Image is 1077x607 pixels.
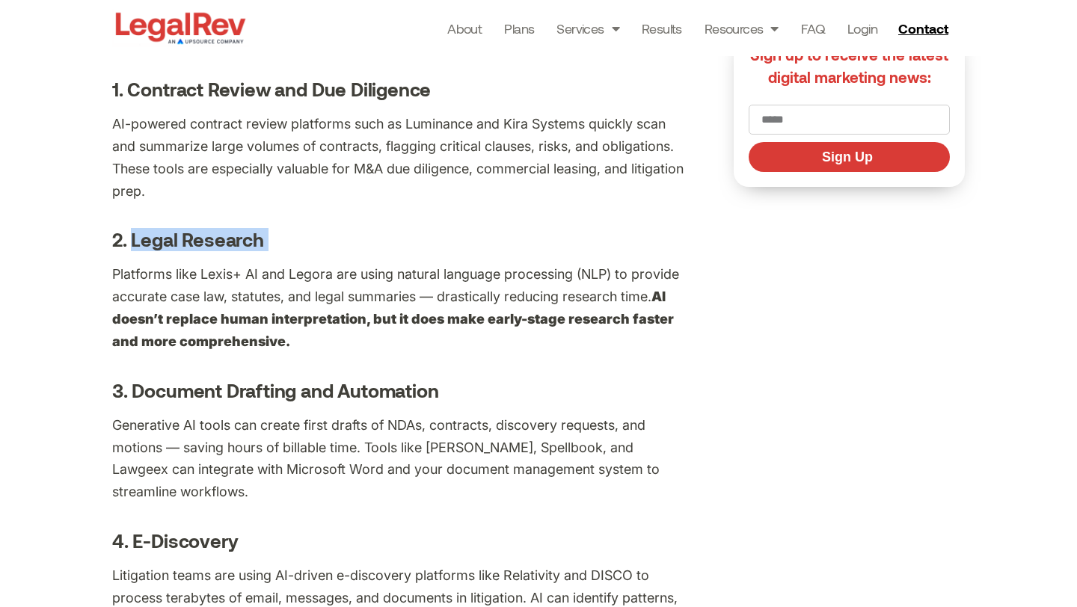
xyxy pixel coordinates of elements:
a: FAQ [801,18,825,39]
p: AI-powered contract review platforms such as Luminance and Kira Systems quickly scan and summariz... [112,113,689,203]
h4: 3. Document Drafting and Automation [112,380,689,402]
a: Contact [892,16,958,40]
button: Sign Up [749,142,950,172]
span: Sign Up [822,150,873,164]
span: Contact [898,22,948,35]
h4: 1. Contract Review and Due Diligence [112,78,689,101]
a: Resources [705,18,779,39]
p: Generative AI tools can create first drafts of NDAs, contracts, discovery requests, and motions —... [112,414,689,504]
a: Login [847,18,877,39]
form: New Form [749,105,950,179]
nav: Menu [447,18,877,39]
h4: 4. E-Discovery [112,530,689,552]
p: Platforms like Lexis+ AI and Legora are using natural language processing (NLP) to provide accura... [112,263,689,353]
strong: AI doesn’t replace human interpretation, but it does make early-stage research faster and more co... [112,289,674,349]
a: Results [642,18,682,39]
a: Plans [504,18,534,39]
a: About [447,18,482,39]
a: Services [556,18,619,39]
span: Sign up to receive the latest digital marketing news: [750,46,948,86]
h4: 2. Legal Research [112,229,689,251]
